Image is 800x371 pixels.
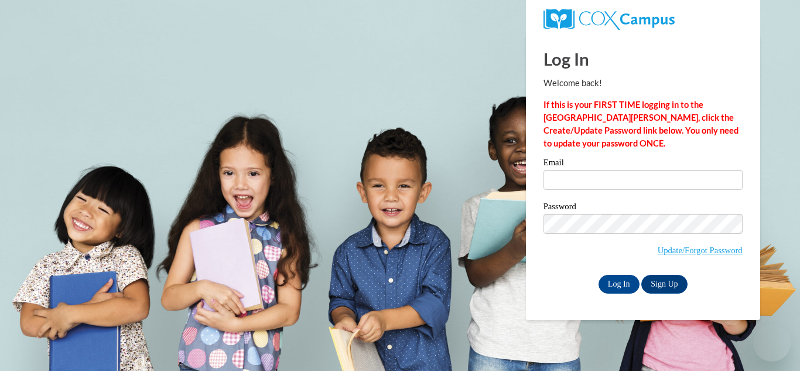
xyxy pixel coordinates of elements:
[543,100,739,148] strong: If this is your FIRST TIME logging in to the [GEOGRAPHIC_DATA][PERSON_NAME], click the Create/Upd...
[753,324,791,362] iframe: Button to launch messaging window
[641,275,687,294] a: Sign Up
[543,158,743,170] label: Email
[543,9,675,30] img: COX Campus
[543,202,743,214] label: Password
[543,9,743,30] a: COX Campus
[543,77,743,90] p: Welcome back!
[658,246,743,255] a: Update/Forgot Password
[599,275,640,294] input: Log In
[543,47,743,71] h1: Log In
